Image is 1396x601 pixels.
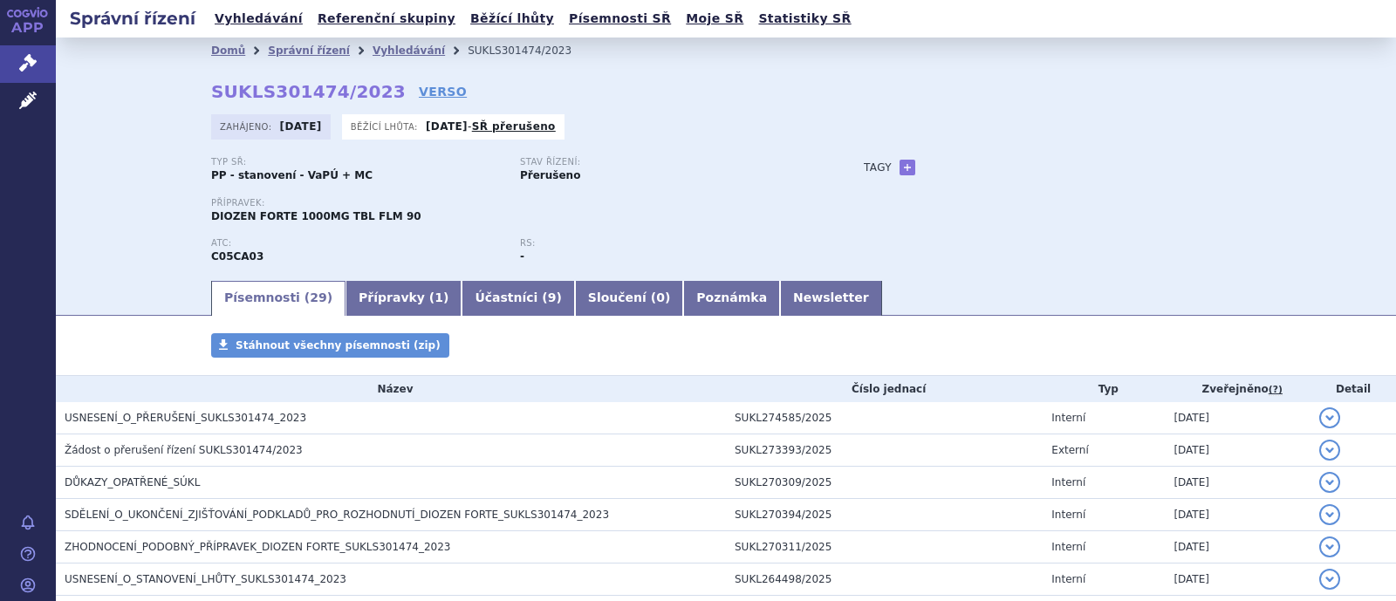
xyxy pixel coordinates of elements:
[1051,573,1085,585] span: Interní
[1165,376,1310,402] th: Zveřejněno
[726,402,1043,434] td: SUKL274585/2025
[1051,476,1085,488] span: Interní
[310,290,326,304] span: 29
[268,44,350,57] a: Správní řízení
[548,290,557,304] span: 9
[656,290,665,304] span: 0
[1051,509,1085,521] span: Interní
[211,281,346,316] a: Písemnosti (29)
[426,120,468,133] strong: [DATE]
[864,157,892,178] h3: Tagy
[211,81,406,102] strong: SUKLS301474/2023
[1051,412,1085,424] span: Interní
[373,44,445,57] a: Vyhledávání
[1165,402,1310,434] td: [DATE]
[209,7,308,31] a: Vyhledávání
[351,120,421,133] span: Běžící lhůta:
[1319,504,1340,525] button: detail
[280,120,322,133] strong: [DATE]
[726,467,1043,499] td: SUKL270309/2025
[520,157,811,167] p: Stav řízení:
[468,38,594,64] li: SUKLS301474/2023
[462,281,574,316] a: Účastníci (9)
[236,339,441,352] span: Stáhnout všechny písemnosti (zip)
[564,7,676,31] a: Písemnosti SŘ
[312,7,461,31] a: Referenční skupiny
[726,434,1043,467] td: SUKL273393/2025
[1165,499,1310,531] td: [DATE]
[65,573,346,585] span: USNESENÍ_O_STANOVENÍ_LHŮTY_SUKLS301474_2023
[1165,434,1310,467] td: [DATE]
[65,509,609,521] span: SDĚLENÍ_O_UKONČENÍ_ZJIŠŤOVÁNÍ_PODKLADŮ_PRO_ROZHODNUTÍ_DIOZEN FORTE_SUKLS301474_2023
[520,250,524,263] strong: -
[1165,563,1310,596] td: [DATE]
[726,531,1043,563] td: SUKL270311/2025
[726,499,1043,531] td: SUKL270394/2025
[211,44,245,57] a: Domů
[211,210,421,222] span: DIOZEN FORTE 1000MG TBL FLM 90
[1319,440,1340,461] button: detail
[56,6,209,31] h2: Správní řízení
[1051,444,1088,456] span: Externí
[753,7,856,31] a: Statistiky SŘ
[683,281,780,316] a: Poznámka
[65,541,451,553] span: ZHODNOCENÍ_PODOBNÝ_PŘÍPRAVEK_DIOZEN FORTE_SUKLS301474_2023
[1319,407,1340,428] button: detail
[1319,569,1340,590] button: detail
[780,281,882,316] a: Newsletter
[346,281,462,316] a: Přípravky (1)
[65,476,200,488] span: DŮKAZY_OPATŘENÉ_SÚKL
[65,444,303,456] span: Žádost o přerušení řízení SUKLS301474/2023
[1310,376,1396,402] th: Detail
[1269,384,1283,396] abbr: (?)
[419,83,467,100] a: VERSO
[211,169,373,181] strong: PP - stanovení - VaPÚ + MC
[1051,541,1085,553] span: Interní
[211,238,503,249] p: ATC:
[211,198,829,208] p: Přípravek:
[726,376,1043,402] th: Číslo jednací
[56,376,726,402] th: Název
[1319,472,1340,493] button: detail
[681,7,749,31] a: Moje SŘ
[520,238,811,249] p: RS:
[520,169,580,181] strong: Přerušeno
[1165,531,1310,563] td: [DATE]
[1319,536,1340,557] button: detail
[465,7,559,31] a: Běžící lhůty
[726,563,1043,596] td: SUKL264498/2025
[1043,376,1165,402] th: Typ
[211,250,263,263] strong: DIOSMIN
[220,120,275,133] span: Zahájeno:
[211,157,503,167] p: Typ SŘ:
[1165,467,1310,499] td: [DATE]
[900,160,915,175] a: +
[435,290,443,304] span: 1
[472,120,556,133] a: SŘ přerušeno
[65,412,306,424] span: USNESENÍ_O_PŘERUŠENÍ_SUKLS301474_2023
[211,333,449,358] a: Stáhnout všechny písemnosti (zip)
[426,120,556,133] p: -
[575,281,683,316] a: Sloučení (0)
